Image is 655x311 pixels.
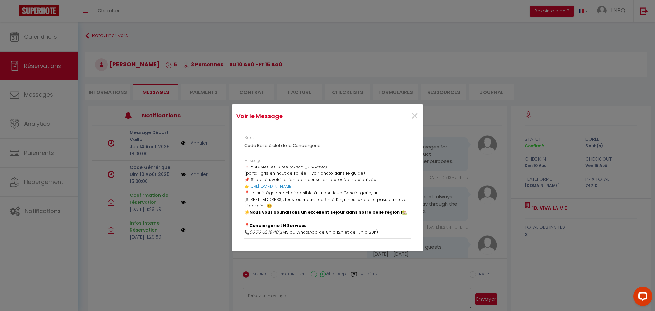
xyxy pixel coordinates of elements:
a: [URL][DOMAIN_NAME] [249,183,293,189]
p: 🔑 📍 Adresse de la Box: (portail gris en haut de l’allée – voir photo dans le guide) [244,157,411,177]
label: Message [244,158,262,164]
em: 06 76 62 19 40 [249,229,278,235]
p: ☀️ 🏡 [244,209,411,216]
h4: Voir le Message [236,112,355,121]
strong: Conciergerie LN Services [249,222,307,228]
iframe: LiveChat chat widget [628,284,655,311]
label: Sujet [244,135,254,141]
p: 📍 📞 (SMS ou WhatsApp de 8h à 12h et de 15h à 20h) 🌐 [244,222,411,242]
p: 📍 Je suis également disponible à la boutique Conciergerie, au [STREET_ADDRESS], tous les matins d... [244,190,411,209]
strong: Nous vous souhaitons un excellent séjour dans notre belle région ! [249,209,402,215]
h3: Code Boite à clef de la Conciergerie [244,143,411,148]
em: [STREET_ADDRESS] [289,163,327,170]
span: × [411,107,419,126]
button: Close [411,109,419,123]
p: 📌 Si besoin, voici le lien pour consulter la procédure d’arrivée : 👉 [244,177,411,190]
